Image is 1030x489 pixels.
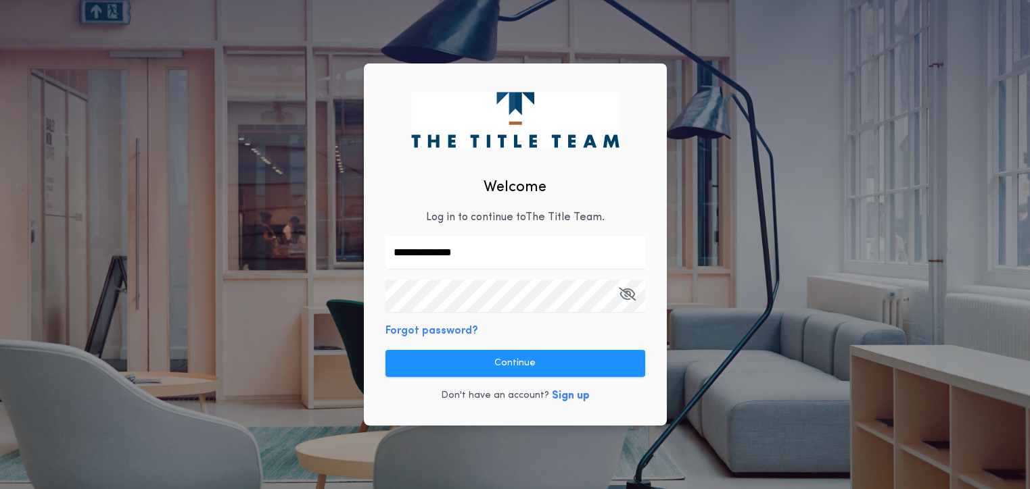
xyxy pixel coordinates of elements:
button: Sign up [552,388,590,404]
img: logo [411,92,619,147]
h2: Welcome [484,176,546,199]
button: Forgot password? [385,323,478,339]
button: Continue [385,350,645,377]
p: Don't have an account? [441,389,549,403]
p: Log in to continue to The Title Team . [426,209,605,226]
